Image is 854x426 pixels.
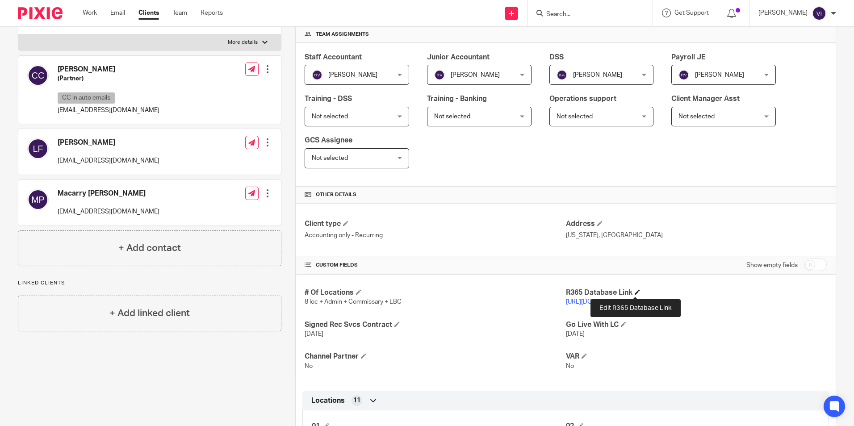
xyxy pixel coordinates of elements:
h4: Address [566,219,827,229]
span: Payroll JE [671,54,706,61]
span: Get Support [674,10,709,16]
span: Not selected [312,155,348,161]
span: Training - DSS [305,95,352,102]
span: Not selected [434,113,470,120]
span: Training - Banking [427,95,487,102]
img: svg%3E [312,70,322,80]
span: [DATE] [566,331,585,337]
p: CC in auto emails [58,92,115,104]
a: Reports [201,8,223,17]
img: svg%3E [812,6,826,21]
h4: # Of Locations [305,288,565,297]
h4: R365 Database Link [566,288,827,297]
img: svg%3E [27,189,49,210]
span: Client Manager Asst [671,95,740,102]
input: Search [545,11,626,19]
h4: Go Live With LC [566,320,827,330]
span: [DATE] [305,331,323,337]
img: svg%3E [678,70,689,80]
span: [PERSON_NAME] [451,72,500,78]
p: [PERSON_NAME] [758,8,808,17]
span: [PERSON_NAME] [695,72,744,78]
h4: + Add linked client [109,306,190,320]
span: Locations [311,396,345,405]
span: 8 loc + Admin + Commissary + LBC [305,299,402,305]
span: Operations support [549,95,616,102]
p: [US_STATE], [GEOGRAPHIC_DATA] [566,231,827,240]
p: [EMAIL_ADDRESS][DOMAIN_NAME] [58,106,159,115]
a: [URL][DOMAIN_NAME] [566,299,630,305]
span: [PERSON_NAME] [328,72,377,78]
span: Not selected [557,113,593,120]
h4: + Add contact [118,241,181,255]
p: More details [228,39,258,46]
span: GCS Assignee [305,137,352,144]
img: svg%3E [434,70,445,80]
span: No [566,363,574,369]
p: Linked clients [18,280,281,287]
label: Show empty fields [746,261,798,270]
h4: CUSTOM FIELDS [305,262,565,269]
h4: Signed Rec Svcs Contract [305,320,565,330]
img: svg%3E [27,138,49,159]
span: No [305,363,313,369]
h4: [PERSON_NAME] [58,65,159,74]
span: DSS [549,54,564,61]
h4: Client type [305,219,565,229]
img: svg%3E [27,65,49,86]
p: [EMAIL_ADDRESS][DOMAIN_NAME] [58,156,159,165]
img: svg%3E [557,70,567,80]
a: Clients [138,8,159,17]
span: Team assignments [316,31,369,38]
span: Not selected [312,113,348,120]
span: Staff Accountant [305,54,362,61]
span: 11 [353,396,360,405]
h4: Channel Partner [305,352,565,361]
a: Email [110,8,125,17]
h4: [PERSON_NAME] [58,138,159,147]
img: Pixie [18,7,63,19]
a: Team [172,8,187,17]
h4: VAR [566,352,827,361]
a: Work [83,8,97,17]
h4: Macarry [PERSON_NAME] [58,189,159,198]
span: Junior Accountant [427,54,490,61]
span: Not selected [678,113,715,120]
p: [EMAIL_ADDRESS][DOMAIN_NAME] [58,207,159,216]
h5: (Partner) [58,74,159,83]
span: Other details [316,191,356,198]
p: Accounting only - Recurring [305,231,565,240]
span: [PERSON_NAME] [573,72,622,78]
